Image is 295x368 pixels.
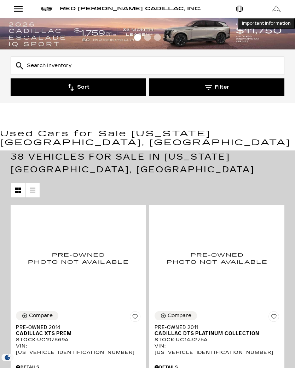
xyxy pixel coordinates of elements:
div: Compare [168,313,191,319]
a: Cadillac logo [40,6,53,11]
input: Search Inventory [11,57,284,75]
span: Red [PERSON_NAME] Cadillac, Inc. [60,6,201,12]
span: Go to slide 2 [144,34,151,41]
span: Cadillac DTS Platinum Collection [155,331,274,337]
button: Save Vehicle [268,311,279,325]
span: Go to slide 1 [134,34,141,41]
div: Compare [29,313,53,319]
div: Stock : UC143275A [155,337,279,343]
button: Filter [149,78,284,96]
a: Pre-Owned 2011Cadillac DTS Platinum Collection [155,325,279,337]
a: Pre-Owned 2014Cadillac XTS PREM [16,325,140,337]
span: Pre-Owned 2011 [155,325,274,331]
span: Go to slide 3 [154,34,161,41]
div: Stock : UC197869A [16,337,140,343]
span: Pre-Owned 2014 [16,325,135,331]
span: Cadillac XTS PREM [16,331,135,337]
a: Red [PERSON_NAME] Cadillac, Inc. [60,6,201,11]
img: Cadillac logo [40,7,53,11]
button: Compare Vehicle [155,311,197,320]
button: Save Vehicle [130,311,140,325]
span: Important Information [242,20,291,26]
button: Sort [11,78,146,96]
img: 2014 Cadillac XTS PREM [16,210,140,306]
span: 38 Vehicles for Sale in [US_STATE][GEOGRAPHIC_DATA], [GEOGRAPHIC_DATA] [11,152,255,174]
div: VIN: [US_VEHICLE_IDENTIFICATION_NUMBER] [155,343,279,356]
button: Compare Vehicle [16,311,58,320]
div: VIN: [US_VEHICLE_IDENTIFICATION_NUMBER] [16,343,140,356]
img: 2011 Cadillac DTS Platinum Collection [155,210,279,306]
button: Important Information [238,18,295,29]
